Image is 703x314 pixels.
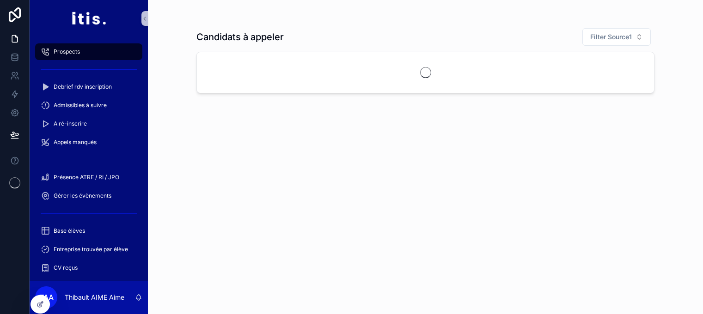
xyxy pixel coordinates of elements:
div: scrollable content [30,37,148,281]
span: Appels manqués [54,139,97,146]
span: Entreprise trouvée par élève [54,246,128,253]
span: CV reçus [54,264,78,272]
button: Select Button [582,28,651,46]
span: Prospects [54,48,80,55]
span: Gérer les évènements [54,192,111,199]
span: TAA [39,292,54,303]
a: Base élèves [35,223,142,239]
a: A ré-inscrire [35,115,142,132]
span: Base élèves [54,227,85,235]
a: Gérer les évènements [35,187,142,204]
a: Prospects [35,43,142,60]
a: Debrief rdv inscription [35,78,142,95]
h1: Candidats à appeler [196,30,284,43]
span: A ré-inscrire [54,120,87,127]
a: Entreprise trouvée par élève [35,241,142,258]
img: App logo [71,11,106,26]
span: Debrief rdv inscription [54,83,112,91]
a: CV reçus [35,260,142,276]
span: Filter Source1 [590,32,632,42]
a: Présence ATRE / RI / JPO [35,169,142,186]
span: Présence ATRE / RI / JPO [54,174,119,181]
a: Admissibles à suivre [35,97,142,114]
span: Admissibles à suivre [54,102,107,109]
a: Appels manqués [35,134,142,151]
p: Thibault AIME Aime [65,293,124,302]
